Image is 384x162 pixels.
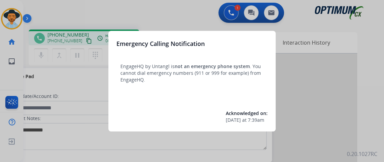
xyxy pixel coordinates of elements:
h3: Emergency Calling Notification [116,39,205,48]
span: not an emergency phone system [175,63,250,69]
span: Acknowledged on: [226,110,268,116]
div: at [226,117,268,123]
span: 7:39am [248,117,264,123]
p: EngageHQ by Untangl is . You cannot dial emergency numbers (911 or 999 for example) from EngageHQ. [120,63,264,83]
p: 0.20.1027RC [347,150,377,158]
span: [DATE] [226,117,241,123]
